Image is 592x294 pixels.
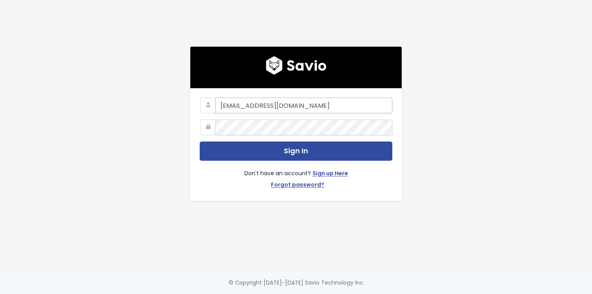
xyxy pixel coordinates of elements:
[229,278,363,288] div: © Copyright [DATE]-[DATE] Savio Technology Inc
[266,56,327,75] img: logo600x187.a314fd40982d.png
[200,161,392,191] div: Don't have an account?
[271,180,324,191] a: Forgot password?
[200,142,392,161] button: Sign In
[215,98,392,113] input: Your Work Email Address
[312,169,348,180] a: Sign up Here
